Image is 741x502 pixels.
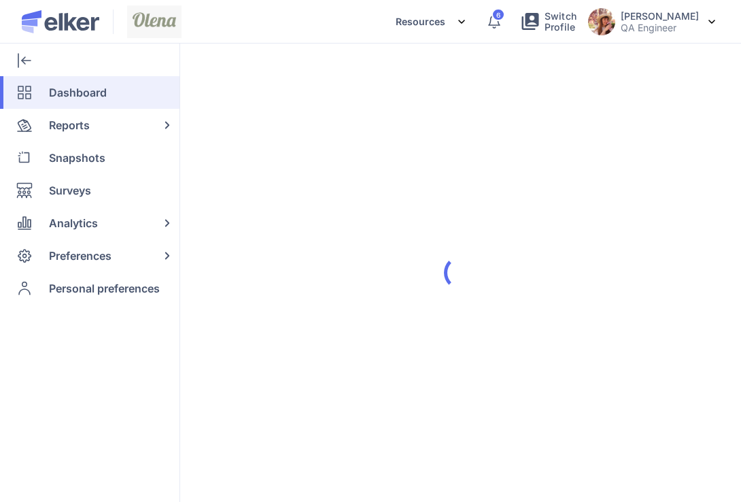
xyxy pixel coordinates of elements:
[49,272,160,305] span: Personal preferences
[49,141,105,174] span: Snapshots
[49,207,98,239] span: Analytics
[621,10,699,22] h5: Olena Berdnyk
[49,109,90,141] span: Reports
[708,20,715,24] img: svg%3e
[22,10,99,33] img: Elker
[396,8,467,35] div: Resources
[127,5,182,38] img: Screenshot_2024-07-24_at_11%282%29.53.03.png
[49,76,107,109] span: Dashboard
[496,12,500,18] span: 6
[588,8,615,35] img: avatar
[456,16,467,27] img: svg%3e
[49,239,111,272] span: Preferences
[49,174,91,207] span: Surveys
[545,11,577,33] span: Switch Profile
[621,22,699,33] p: QA Engineer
